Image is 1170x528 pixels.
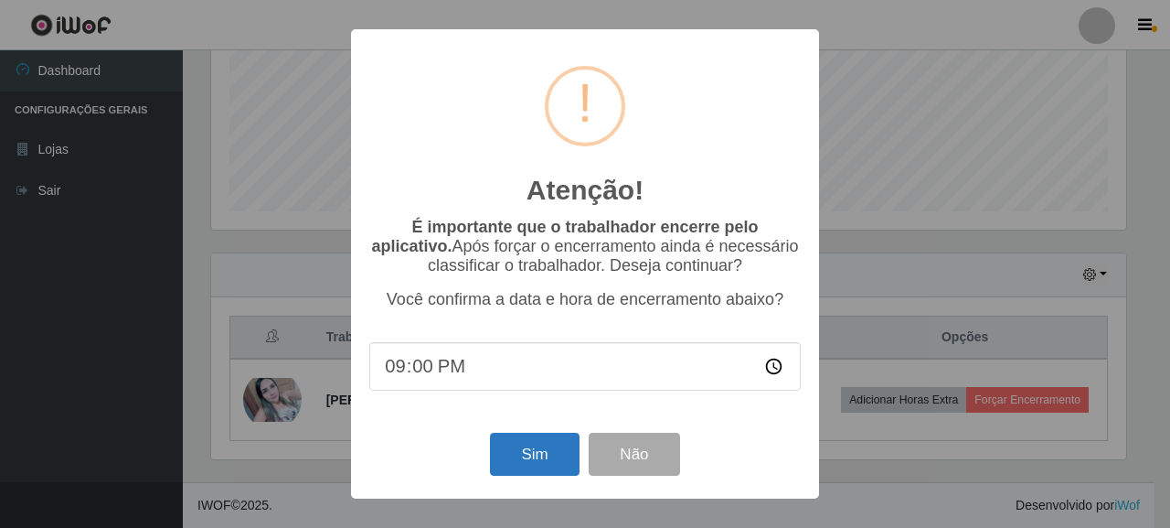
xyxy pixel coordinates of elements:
b: É importante que o trabalhador encerre pelo aplicativo. [371,218,758,255]
h2: Atenção! [526,174,643,207]
button: Sim [490,433,579,476]
p: Você confirma a data e hora de encerramento abaixo? [369,290,801,309]
p: Após forçar o encerramento ainda é necessário classificar o trabalhador. Deseja continuar? [369,218,801,275]
button: Não [589,433,679,476]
